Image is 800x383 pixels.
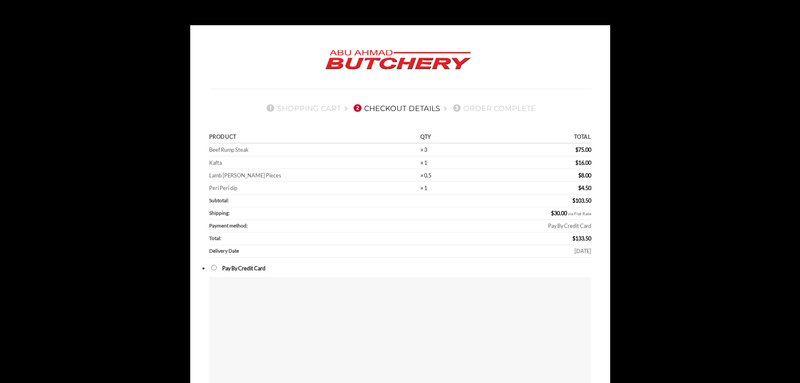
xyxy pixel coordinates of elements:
th: Qty [418,132,463,144]
nav: Checkout steps [209,97,591,119]
span: 2 [354,104,361,112]
th: Product [209,132,418,144]
a: 2Checkout details [351,104,440,113]
bdi: 103.50 [572,197,591,204]
th: Subtotal: [209,195,463,207]
small: via Flat Rate [568,211,591,217]
span: $ [578,172,581,179]
td: Kafta [209,156,418,169]
strong: × 1 [420,185,427,191]
td: Peri Peri dip [209,182,418,194]
th: Delivery Date [209,245,463,258]
td: Lamb [PERSON_NAME] Pieces [209,169,418,182]
bdi: 16.00 [575,159,591,166]
span: 1 [267,104,274,112]
bdi: 8.00 [578,172,591,179]
th: Total [463,132,591,144]
bdi: 75.00 [575,146,591,153]
td: Pay By Credit Card [463,220,591,232]
span: $ [575,159,578,166]
td: [DATE] [463,245,591,258]
bdi: 30.00 [551,210,567,217]
strong: × 0.5 [420,172,431,179]
strong: × 1 [420,159,427,166]
img: Abu Ahmad Butchery [318,44,478,76]
span: $ [578,185,581,191]
th: Shipping: [209,207,463,220]
bdi: 4.50 [578,185,591,191]
span: $ [551,210,554,217]
th: Payment method: [209,220,463,232]
a: 1Shopping Cart [264,104,341,113]
span: $ [575,146,578,153]
strong: × 3 [420,146,427,153]
th: Total: [209,232,463,245]
span: $ [572,235,575,242]
bdi: 133.50 [572,235,591,242]
td: Beef Rump Steak [209,144,418,156]
span: $ [572,197,575,204]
